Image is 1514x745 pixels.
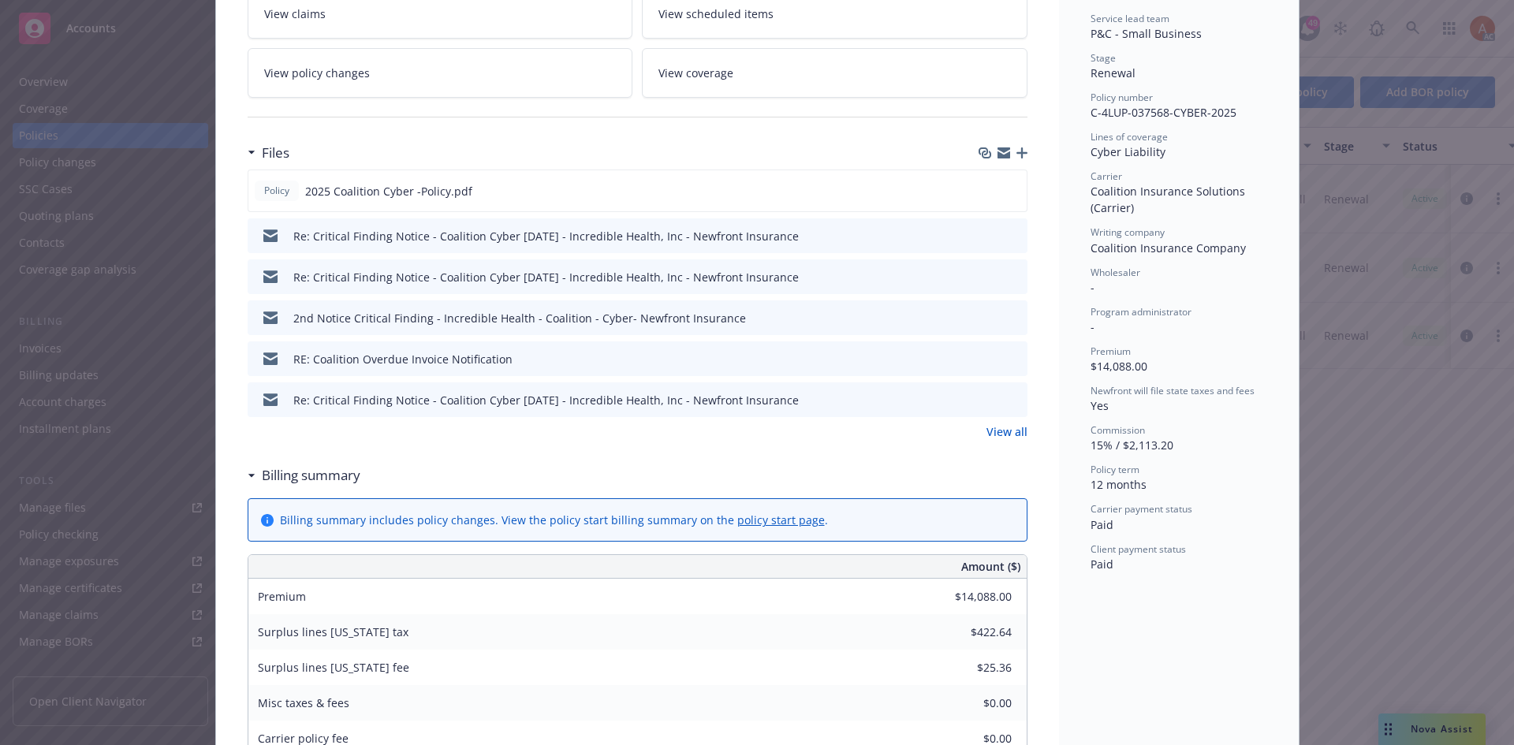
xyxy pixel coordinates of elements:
[258,695,349,710] span: Misc taxes & fees
[1091,517,1113,532] span: Paid
[1091,463,1139,476] span: Policy term
[1091,438,1173,453] span: 15% / $2,113.20
[961,558,1020,575] span: Amount ($)
[1007,228,1021,244] button: preview file
[1091,51,1116,65] span: Stage
[982,351,994,367] button: download file
[264,65,370,81] span: View policy changes
[982,269,994,285] button: download file
[280,512,828,528] div: Billing summary includes policy changes. View the policy start billing summary on the .
[658,6,774,22] span: View scheduled items
[293,351,513,367] div: RE: Coalition Overdue Invoice Notification
[1091,345,1131,358] span: Premium
[1007,310,1021,326] button: preview file
[1091,91,1153,104] span: Policy number
[658,65,733,81] span: View coverage
[982,392,994,408] button: download file
[919,620,1021,644] input: 0.00
[1091,266,1140,279] span: Wholesaler
[1007,392,1021,408] button: preview file
[258,589,306,604] span: Premium
[293,269,799,285] div: Re: Critical Finding Notice - Coalition Cyber [DATE] - Incredible Health, Inc - Newfront Insurance
[1091,359,1147,374] span: $14,088.00
[1091,240,1246,255] span: Coalition Insurance Company
[919,691,1021,715] input: 0.00
[1091,26,1202,41] span: P&C - Small Business
[1091,542,1186,556] span: Client payment status
[1091,502,1192,516] span: Carrier payment status
[919,585,1021,609] input: 0.00
[737,512,825,527] a: policy start page
[293,310,746,326] div: 2nd Notice Critical Finding - Incredible Health - Coalition - Cyber- Newfront Insurance
[642,48,1027,98] a: View coverage
[1007,351,1021,367] button: preview file
[293,392,799,408] div: Re: Critical Finding Notice - Coalition Cyber [DATE] - Incredible Health, Inc - Newfront Insurance
[1091,143,1267,160] div: Cyber Liability
[1091,423,1145,437] span: Commission
[919,656,1021,680] input: 0.00
[248,465,360,486] div: Billing summary
[1091,477,1147,492] span: 12 months
[1091,398,1109,413] span: Yes
[1091,12,1169,25] span: Service lead team
[1091,184,1248,215] span: Coalition Insurance Solutions (Carrier)
[1091,305,1191,318] span: Program administrator
[1007,269,1021,285] button: preview file
[986,423,1027,440] a: View all
[264,6,326,22] span: View claims
[1091,319,1094,334] span: -
[1006,183,1020,199] button: preview file
[293,228,799,244] div: Re: Critical Finding Notice - Coalition Cyber [DATE] - Incredible Health, Inc - Newfront Insurance
[261,184,293,198] span: Policy
[981,183,994,199] button: download file
[262,465,360,486] h3: Billing summary
[258,660,409,675] span: Surplus lines [US_STATE] fee
[1091,557,1113,572] span: Paid
[248,143,289,163] div: Files
[1091,384,1255,397] span: Newfront will file state taxes and fees
[262,143,289,163] h3: Files
[982,228,994,244] button: download file
[1091,169,1122,183] span: Carrier
[1091,280,1094,295] span: -
[1091,65,1135,80] span: Renewal
[258,624,408,639] span: Surplus lines [US_STATE] tax
[982,310,994,326] button: download file
[1091,130,1168,143] span: Lines of coverage
[305,183,472,199] span: 2025 Coalition Cyber -Policy.pdf
[1091,105,1236,120] span: C-4LUP-037568-CYBER-2025
[1091,225,1165,239] span: Writing company
[248,48,633,98] a: View policy changes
